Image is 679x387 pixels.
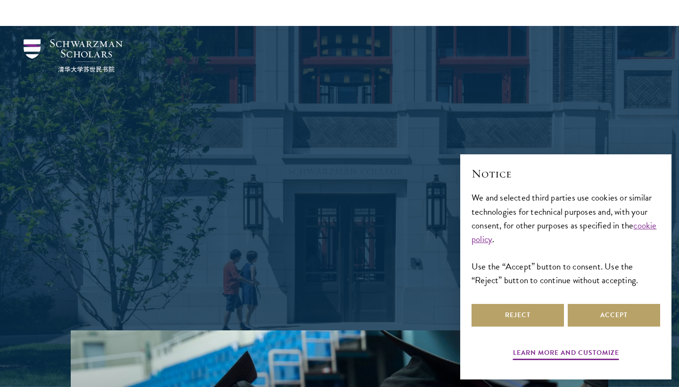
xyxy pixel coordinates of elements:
[24,39,123,72] img: Schwarzman Scholars
[513,347,619,362] button: Learn more and customize
[568,304,660,327] button: Accept
[472,219,657,246] a: cookie policy
[472,304,564,327] button: Reject
[472,191,660,286] div: We and selected third parties use cookies or similar technologies for technical purposes and, wit...
[472,166,660,182] h2: Notice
